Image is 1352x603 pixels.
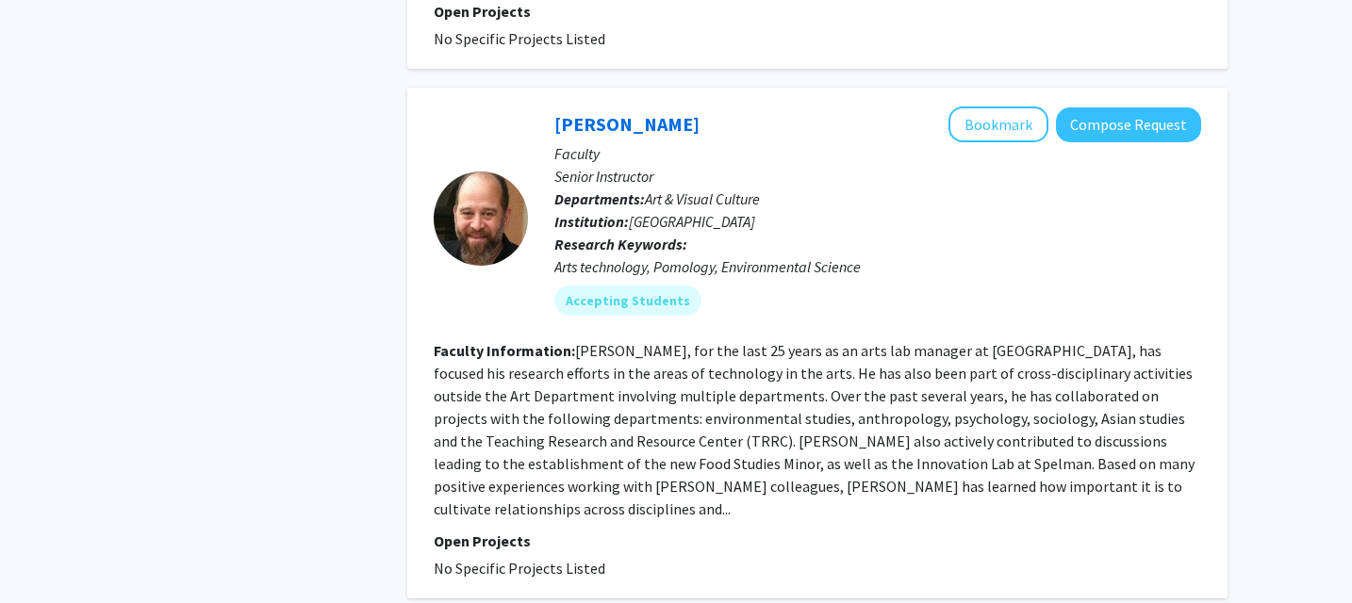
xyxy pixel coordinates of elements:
[434,29,605,48] span: No Specific Projects Listed
[554,212,629,231] b: Institution:
[434,530,1201,552] p: Open Projects
[1056,107,1201,142] button: Compose Request to Robert Hamilton
[554,235,687,253] b: Research Keywords:
[434,559,605,578] span: No Specific Projects Listed
[948,106,1048,142] button: Add Robert Hamilton to Bookmarks
[554,142,1201,165] p: Faculty
[434,341,1195,518] fg-read-more: [PERSON_NAME], for the last 25 years as an arts lab manager at [GEOGRAPHIC_DATA], has focused his...
[554,112,700,136] a: [PERSON_NAME]
[14,518,80,589] iframe: Chat
[645,189,760,208] span: Art & Visual Culture
[554,165,1201,187] p: Senior Instructor
[629,212,755,231] span: [GEOGRAPHIC_DATA]
[554,255,1201,278] div: Arts technology, Pomology, Environmental Science
[434,341,575,360] b: Faculty Information:
[554,189,645,208] b: Departments:
[554,285,701,316] mat-chip: Accepting Students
